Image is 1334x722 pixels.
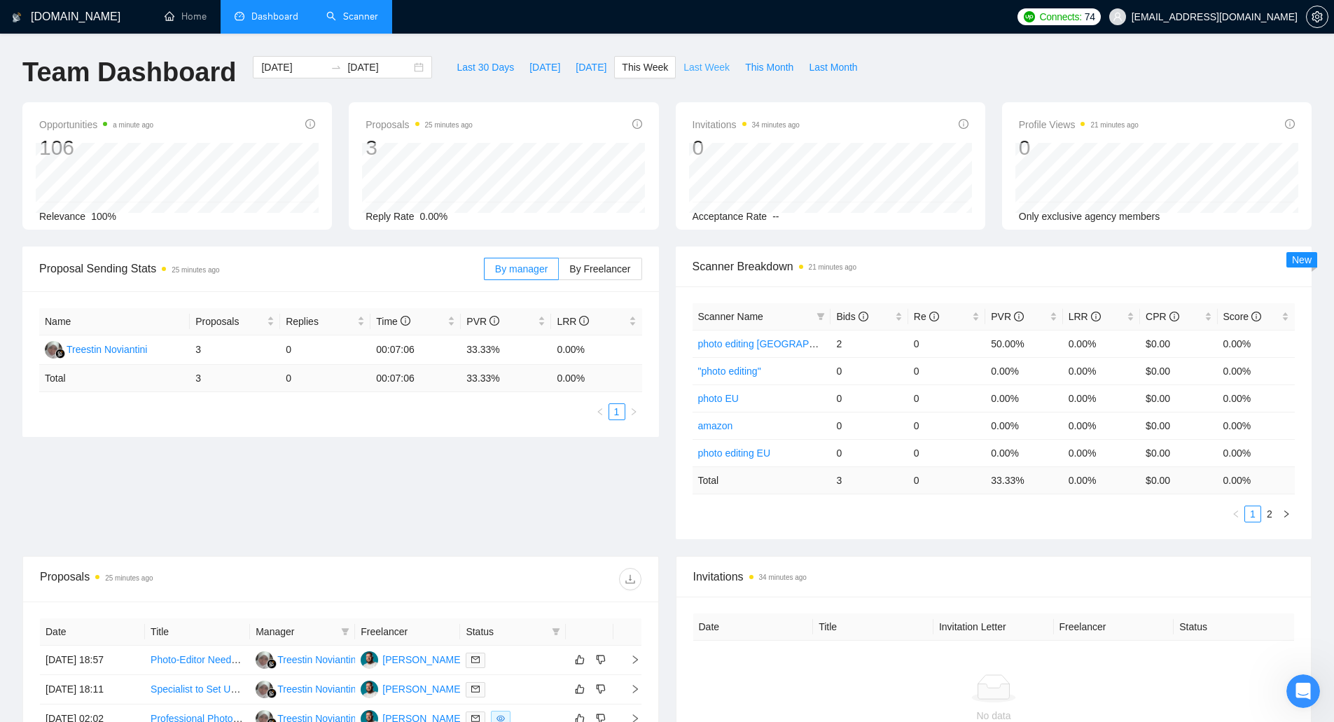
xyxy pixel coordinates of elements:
a: SN[PERSON_NAME] [361,683,463,694]
td: Total [693,466,831,494]
span: filter [338,621,352,642]
li: Previous Page [592,403,609,420]
span: PVR [466,316,499,327]
td: 0.00% [1063,384,1140,412]
img: gigradar-bm.png [267,688,277,698]
span: Relevance [39,211,85,222]
a: SN[PERSON_NAME] [361,653,463,665]
span: LRR [557,316,589,327]
a: TNTreestin Noviantini [256,683,358,694]
td: 0 [908,330,985,357]
span: info-circle [959,119,968,129]
button: Last Month [801,56,865,78]
a: setting [1306,11,1328,22]
span: info-circle [1014,312,1024,321]
img: SN [361,651,378,669]
time: 25 minutes ago [105,574,153,582]
span: Acceptance Rate [693,211,767,222]
img: TN [256,651,273,669]
span: setting [1307,11,1328,22]
span: to [331,62,342,73]
span: filter [341,627,349,636]
button: dislike [592,681,609,697]
li: Next Page [1278,506,1295,522]
time: 34 minutes ago [759,574,807,581]
time: 25 minutes ago [425,121,473,129]
button: right [1278,506,1295,522]
a: amazon [698,420,733,431]
span: Reply Rate [366,211,414,222]
span: CPR [1146,311,1179,322]
button: like [571,651,588,668]
button: [DATE] [522,56,568,78]
span: Proposals [366,116,473,133]
span: dislike [596,654,606,665]
img: TN [45,341,62,359]
th: Proposals [190,308,280,335]
a: homeHome [165,11,207,22]
td: 0 [908,384,985,412]
td: 0.00% [1218,330,1295,357]
a: Specialist to Set Up Referral / Affiliate Tracking Links [151,683,379,695]
span: filter [817,312,825,321]
time: 34 minutes ago [752,121,800,129]
td: $0.00 [1140,330,1217,357]
span: info-circle [305,119,315,129]
td: 0 [831,412,908,439]
time: 25 minutes ago [172,266,219,274]
div: Treestin Noviantini [67,342,147,357]
div: 3 [366,134,473,161]
td: 0.00 % [1063,466,1140,494]
td: 3 [190,365,280,392]
img: SN [361,681,378,698]
a: "photo editing" [698,366,761,377]
span: filter [552,627,560,636]
span: download [620,574,641,585]
div: Treestin Noviantini [277,652,358,667]
td: 3 [190,335,280,365]
span: Last 30 Days [457,60,514,75]
div: [PERSON_NAME] [382,652,463,667]
span: right [630,408,638,416]
span: Only exclusive agency members [1019,211,1160,222]
span: This Month [745,60,793,75]
td: 0.00% [985,412,1062,439]
td: 3 [831,466,908,494]
td: 0.00 % [551,365,641,392]
td: 33.33 % [461,365,551,392]
td: $0.00 [1140,384,1217,412]
span: Re [914,311,939,322]
td: 0.00% [985,439,1062,466]
span: dashboard [235,11,244,21]
div: 106 [39,134,153,161]
td: Total [39,365,190,392]
span: Score [1223,311,1261,322]
td: 0.00% [1218,384,1295,412]
h1: Team Dashboard [22,56,236,89]
td: Specialist to Set Up Referral / Affiliate Tracking Links [145,675,250,704]
div: Proposals [40,568,340,590]
span: right [619,684,640,694]
td: 0 [280,365,370,392]
td: 0.00% [1063,439,1140,466]
input: Start date [261,60,325,75]
td: 50.00% [985,330,1062,357]
span: LRR [1069,311,1101,322]
button: like [571,681,588,697]
li: Next Page [625,403,642,420]
iframe: Intercom live chat [1286,674,1320,708]
button: download [619,568,641,590]
span: left [596,408,604,416]
td: [DATE] 18:11 [40,675,145,704]
span: info-circle [859,312,868,321]
td: 0 [831,384,908,412]
button: This Week [614,56,676,78]
span: Proposals [195,314,264,329]
li: 2 [1261,506,1278,522]
span: Manager [256,624,335,639]
div: [PERSON_NAME] [382,681,463,697]
td: 0.00% [985,357,1062,384]
span: info-circle [632,119,642,129]
a: TNTreestin Noviantini [45,343,147,354]
button: [DATE] [568,56,614,78]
